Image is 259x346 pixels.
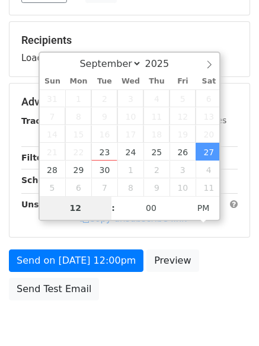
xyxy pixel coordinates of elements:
span: September 10, 2025 [117,107,143,125]
a: Preview [146,249,199,272]
span: September 29, 2025 [65,161,91,178]
span: September 13, 2025 [196,107,222,125]
span: Sat [196,78,222,85]
a: Send on [DATE] 12:00pm [9,249,143,272]
h5: Advanced [21,95,238,108]
span: September 4, 2025 [143,89,170,107]
span: September 6, 2025 [196,89,222,107]
span: September 7, 2025 [40,107,66,125]
a: Copy unsubscribe link [80,213,187,224]
span: Click to toggle [187,196,220,220]
span: October 11, 2025 [196,178,222,196]
strong: Tracking [21,116,61,126]
span: October 2, 2025 [143,161,170,178]
span: September 19, 2025 [170,125,196,143]
span: September 12, 2025 [170,107,196,125]
span: September 11, 2025 [143,107,170,125]
span: September 9, 2025 [91,107,117,125]
span: September 5, 2025 [170,89,196,107]
span: September 17, 2025 [117,125,143,143]
span: September 14, 2025 [40,125,66,143]
div: Loading... [21,34,238,65]
h5: Recipients [21,34,238,47]
span: Wed [117,78,143,85]
span: August 31, 2025 [40,89,66,107]
span: September 15, 2025 [65,125,91,143]
iframe: Chat Widget [200,289,259,346]
span: September 25, 2025 [143,143,170,161]
span: September 3, 2025 [117,89,143,107]
span: October 8, 2025 [117,178,143,196]
span: Thu [143,78,170,85]
span: Sun [40,78,66,85]
input: Minute [115,196,187,220]
strong: Filters [21,153,52,162]
span: Fri [170,78,196,85]
a: Send Test Email [9,278,99,300]
span: September 16, 2025 [91,125,117,143]
span: September 20, 2025 [196,125,222,143]
span: October 7, 2025 [91,178,117,196]
span: October 1, 2025 [117,161,143,178]
input: Hour [40,196,112,220]
span: Mon [65,78,91,85]
span: September 27, 2025 [196,143,222,161]
span: September 30, 2025 [91,161,117,178]
strong: Schedule [21,175,64,185]
span: October 5, 2025 [40,178,66,196]
span: October 4, 2025 [196,161,222,178]
span: September 28, 2025 [40,161,66,178]
span: September 23, 2025 [91,143,117,161]
span: October 3, 2025 [170,161,196,178]
span: Tue [91,78,117,85]
span: October 9, 2025 [143,178,170,196]
span: September 24, 2025 [117,143,143,161]
span: October 10, 2025 [170,178,196,196]
strong: Unsubscribe [21,200,79,209]
span: : [111,196,115,220]
span: September 22, 2025 [65,143,91,161]
input: Year [142,58,184,69]
span: September 2, 2025 [91,89,117,107]
span: October 6, 2025 [65,178,91,196]
span: September 21, 2025 [40,143,66,161]
span: September 1, 2025 [65,89,91,107]
span: September 8, 2025 [65,107,91,125]
span: September 26, 2025 [170,143,196,161]
span: September 18, 2025 [143,125,170,143]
